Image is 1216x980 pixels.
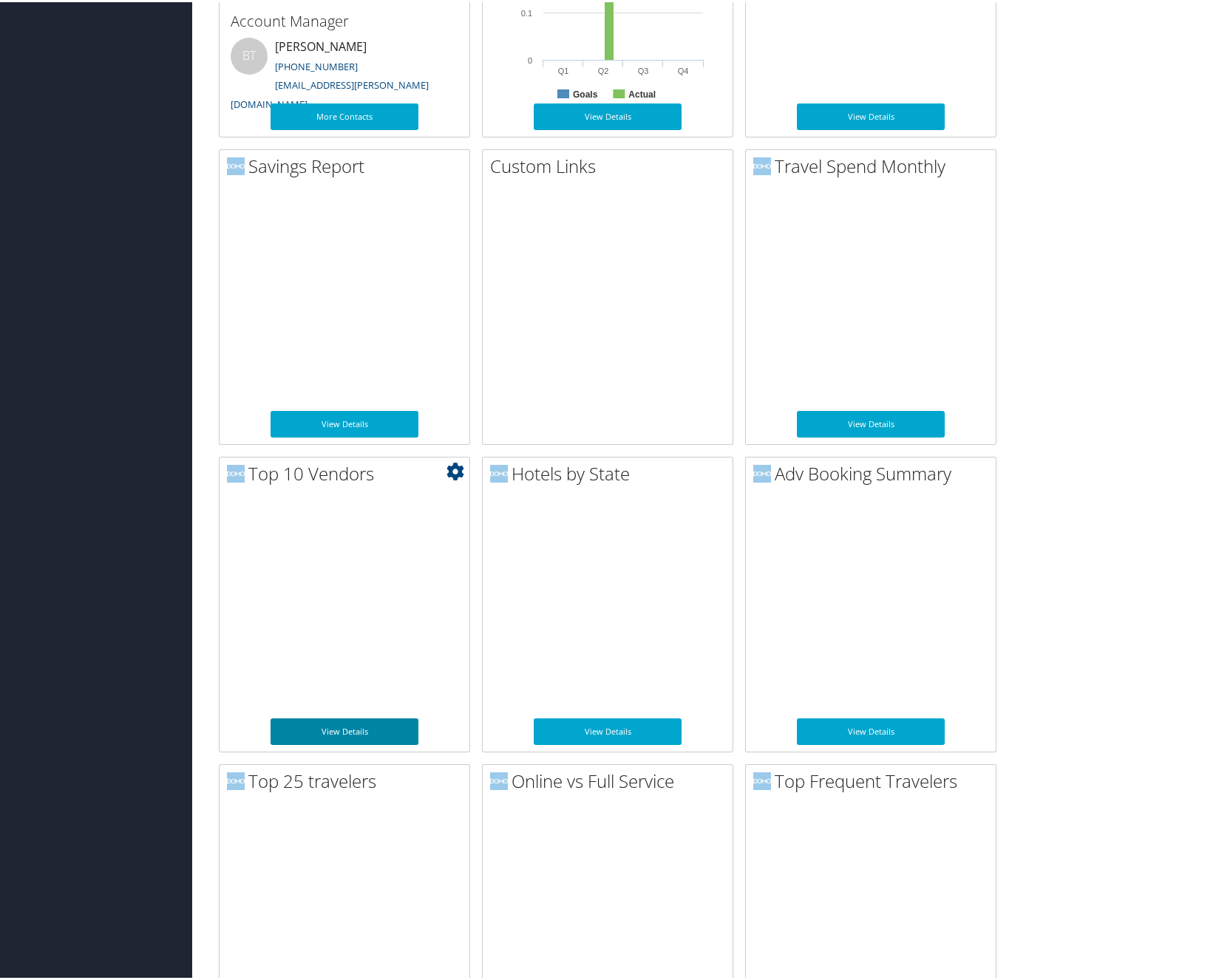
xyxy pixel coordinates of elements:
h2: Adv Booking Summary [753,459,996,484]
h2: Hotels by State [490,459,733,484]
img: domo-logo.png [227,155,245,173]
tspan: 0.1 [521,7,532,16]
h3: Account Manager [231,9,458,30]
img: domo-logo.png [227,770,245,788]
h2: Top 25 travelers [227,766,469,792]
text: Q3 [638,64,649,73]
text: Actual [628,87,656,98]
a: View Details [271,409,418,435]
img: domo-logo.png [753,463,771,480]
img: domo-logo.png [490,463,508,480]
text: Q4 [678,64,689,73]
a: View Details [534,716,682,743]
img: domo-logo.png [490,770,508,788]
a: More Contacts [271,101,418,128]
li: [PERSON_NAME] [223,35,466,115]
a: View Details [797,409,945,435]
a: View Details [534,101,682,128]
text: Q1 [558,64,569,73]
div: BT [231,35,268,72]
tspan: 0 [528,54,532,63]
img: domo-logo.png [753,770,771,788]
a: [PHONE_NUMBER] [275,58,358,71]
text: Goals [573,87,598,98]
a: View Details [797,716,945,743]
img: domo-logo.png [227,463,245,480]
h2: Top 10 Vendors [227,459,469,484]
a: [EMAIL_ADDRESS][PERSON_NAME][DOMAIN_NAME] [231,76,429,109]
a: View Details [271,716,418,743]
h2: Travel Spend Monthly [753,152,996,177]
h2: Top Frequent Travelers [753,766,996,792]
a: View Details [797,101,945,128]
h2: Savings Report [227,152,469,177]
img: domo-logo.png [753,155,771,173]
h2: Online vs Full Service [490,766,733,792]
h2: Custom Links [490,152,733,177]
text: Q2 [598,64,609,73]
